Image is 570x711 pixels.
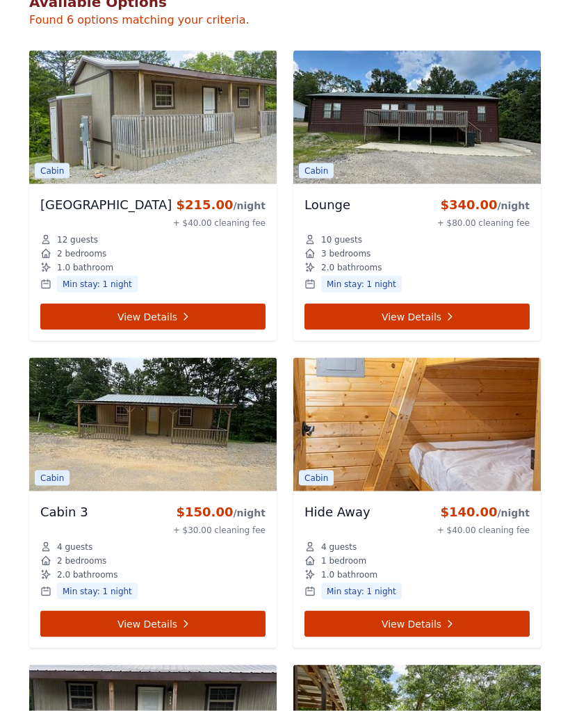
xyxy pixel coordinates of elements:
h3: Hide Away [304,502,370,522]
h3: Cabin 3 [40,502,88,522]
span: 4 guests [321,541,357,553]
span: /night [497,200,530,211]
img: Hillbilly Palace [29,51,277,184]
span: 1.0 bathroom [321,569,377,580]
div: + $40.00 cleaning fee [173,218,266,229]
span: Cabin [299,471,334,486]
div: $215.00 [173,195,266,215]
span: 12 guests [57,234,98,245]
span: Min stay: 1 night [321,276,402,293]
span: 2.0 bathrooms [57,569,117,580]
span: 2.0 bathrooms [321,262,382,273]
span: /night [233,507,266,518]
img: Hide Away [293,358,541,491]
div: $150.00 [173,502,266,522]
a: View Details [304,304,530,330]
span: Cabin [35,471,70,486]
span: Min stay: 1 night [57,276,138,293]
img: Cabin 3 [29,358,277,491]
span: 1 bedroom [321,555,366,566]
span: 1.0 bathroom [57,262,113,273]
img: Lounge [293,51,541,184]
a: View Details [40,304,266,330]
span: Cabin [35,163,70,179]
span: 4 guests [57,541,92,553]
div: + $40.00 cleaning fee [437,525,530,536]
p: Found 6 options matching your criteria. [29,12,541,28]
a: View Details [304,611,530,637]
div: $140.00 [437,502,530,522]
span: Min stay: 1 night [57,583,138,600]
h3: Lounge [304,195,350,215]
span: /night [497,507,530,518]
span: 3 bedrooms [321,248,370,259]
span: /night [233,200,266,211]
span: 10 guests [321,234,362,245]
div: + $30.00 cleaning fee [173,525,266,536]
span: Min stay: 1 night [321,583,402,600]
span: 2 bedrooms [57,555,106,566]
div: $340.00 [437,195,530,215]
span: Cabin [299,163,334,179]
div: + $80.00 cleaning fee [437,218,530,229]
a: View Details [40,611,266,637]
h3: [GEOGRAPHIC_DATA] [40,195,172,215]
span: 2 bedrooms [57,248,106,259]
